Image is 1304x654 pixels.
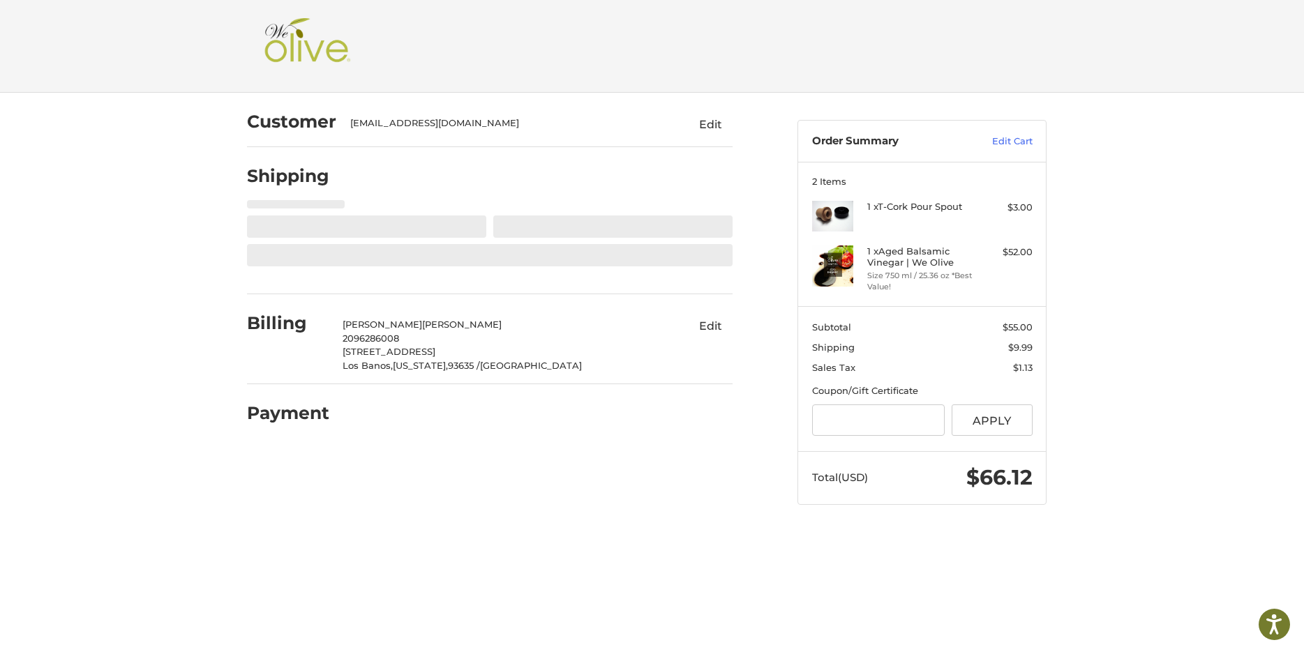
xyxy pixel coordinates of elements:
div: $3.00 [977,201,1033,215]
span: [GEOGRAPHIC_DATA] [480,360,582,371]
iframe: Google Customer Reviews [1189,616,1304,654]
span: Los Banos, [343,360,393,371]
span: 93635 / [448,360,480,371]
span: [PERSON_NAME] [422,319,502,330]
span: [US_STATE], [393,360,448,371]
div: [EMAIL_ADDRESS][DOMAIN_NAME] [350,116,661,130]
a: Edit Cart [962,135,1033,149]
h3: Order Summary [812,135,962,149]
button: Edit [688,314,733,337]
h3: 2 Items [812,176,1033,187]
img: Shop We Olive [261,18,354,74]
span: Subtotal [812,321,851,333]
h2: Payment [247,402,329,424]
span: $9.99 [1008,342,1033,353]
span: Shipping [812,342,855,353]
h2: Billing [247,312,329,334]
div: Coupon/Gift Certificate [812,384,1033,398]
span: Total (USD) [812,471,868,484]
h2: Customer [247,111,336,132]
h2: Shipping [247,165,329,187]
span: $66.12 [966,464,1033,490]
span: $55.00 [1003,321,1033,333]
span: 2096286008 [343,333,399,344]
button: Edit [688,113,733,135]
span: $1.13 [1013,362,1033,373]
span: [STREET_ADDRESS] [343,346,435,357]
span: Sales Tax [812,362,855,373]
button: Apply [952,404,1033,436]
span: [PERSON_NAME] [343,319,422,330]
h4: 1 x T-Cork Pour Spout [867,201,974,212]
li: Size 750 ml / 25.36 oz *Best Value! [867,270,974,293]
div: $52.00 [977,245,1033,259]
p: We're away right now. Please check back later! [20,21,158,32]
h4: 1 x Aged Balsamic Vinegar | We Olive [867,245,974,268]
button: Open LiveChat chat widget [160,18,177,35]
input: Gift Certificate or Coupon Code [812,404,945,436]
